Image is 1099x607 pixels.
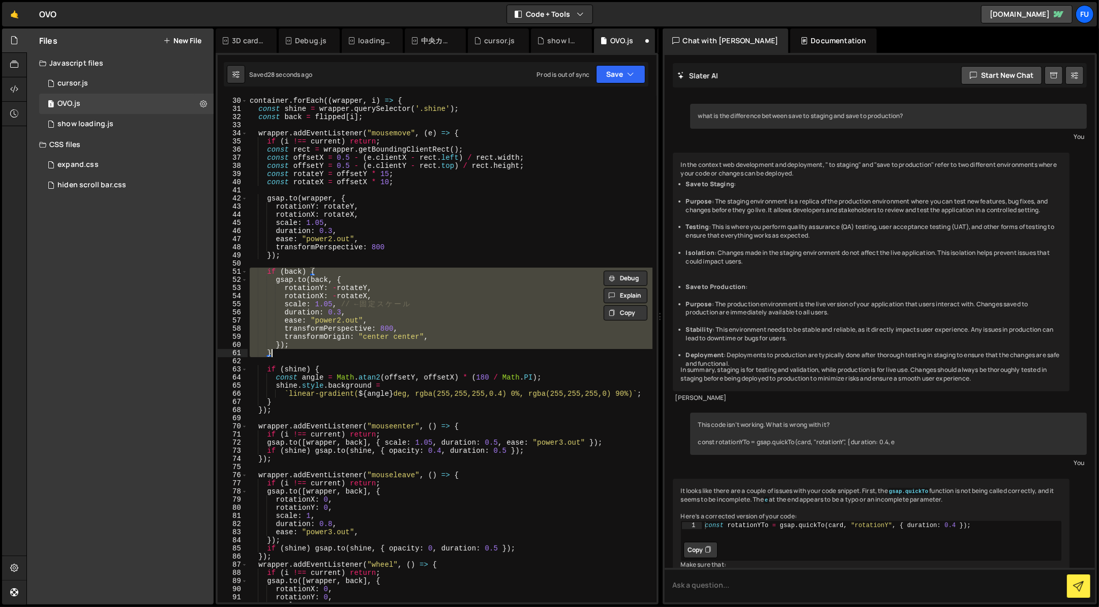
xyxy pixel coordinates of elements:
div: 35 [218,137,248,146]
div: 32 [218,113,248,121]
div: 30 [218,97,248,105]
div: 81 [218,512,248,520]
div: loadingPage.js [358,36,391,46]
div: 53 [218,284,248,292]
code: e [764,497,769,504]
div: 中央カードゆらゆら.js [421,36,454,46]
a: 🤙 [2,2,27,26]
button: Save [596,65,645,83]
div: 17267/47816.css [39,175,214,195]
div: 43 [218,203,248,211]
div: 77 [218,479,248,487]
strong: Purpose [686,197,712,206]
div: 17267/48012.js [39,73,214,94]
div: 17267/48011.js [39,114,214,134]
div: 91 [218,593,248,601]
div: Documentation [790,28,876,53]
div: 50 [218,259,248,268]
div: 90 [218,585,248,593]
div: 80 [218,504,248,512]
li: : [686,283,1062,292]
div: You [693,457,1085,468]
div: 72 [218,439,248,447]
div: 28 seconds ago [268,70,312,79]
div: OVO.js [57,99,80,108]
li: : [686,180,1062,189]
div: Prod is out of sync [537,70,589,79]
div: 83 [218,528,248,536]
div: 78 [218,487,248,496]
div: 71 [218,430,248,439]
code: gsap.quickTo [888,488,930,495]
div: 42 [218,194,248,203]
div: 61 [218,349,248,357]
div: CSS files [27,134,214,155]
div: [PERSON_NAME] [675,394,1067,402]
div: 75 [218,463,248,471]
div: 88 [218,569,248,577]
strong: Isolation [686,248,715,257]
button: Debug [604,271,647,286]
div: Debug.js [295,36,326,46]
strong: Testing [686,222,709,231]
div: 66 [218,390,248,398]
li: : Deployments to production are typically done after thorough testing in staging to ensure that t... [686,351,1062,368]
div: 47 [218,235,248,243]
div: 17267/47848.js [39,94,214,114]
div: expand.css [57,160,99,169]
div: 60 [218,341,248,349]
h2: Slater AI [678,71,719,80]
div: 55 [218,300,248,308]
button: Explain [604,288,647,303]
div: 85 [218,544,248,553]
div: 48 [218,243,248,251]
div: OVO [39,8,56,20]
li: : The production environment is the live version of your application that users interact with. Ch... [686,300,1062,317]
div: cursor.js [484,36,515,46]
div: 64 [218,373,248,382]
div: 3D card.js [232,36,264,46]
div: hiden scroll bar.css [57,181,126,190]
div: 37 [218,154,248,162]
div: 56 [218,308,248,316]
div: 67 [218,398,248,406]
div: Saved [249,70,312,79]
div: 68 [218,406,248,414]
div: 70 [218,422,248,430]
div: Chat with [PERSON_NAME] [663,28,789,53]
div: 40 [218,178,248,186]
div: 62 [218,357,248,365]
div: 46 [218,227,248,235]
div: 1 [682,522,702,529]
div: 45 [218,219,248,227]
div: 74 [218,455,248,463]
div: 33 [218,121,248,129]
strong: Purpose [686,300,712,308]
div: 76 [218,471,248,479]
div: 58 [218,325,248,333]
div: 17267/47820.css [39,155,214,175]
li: : This environment needs to be stable and reliable, as it directly impacts user experience. Any i... [686,326,1062,343]
div: 63 [218,365,248,373]
div: 82 [218,520,248,528]
div: Javascript files [27,53,214,73]
div: 84 [218,536,248,544]
div: 54 [218,292,248,300]
div: 39 [218,170,248,178]
div: You [693,131,1085,142]
div: cursor.js [57,79,88,88]
div: 79 [218,496,248,504]
button: Copy [604,305,647,321]
li: : The staging environment is a replica of the production environment where you can test new featu... [686,197,1062,215]
h2: Files [39,35,57,46]
span: 1 [48,101,54,109]
div: 41 [218,186,248,194]
a: Fu [1076,5,1094,23]
div: 49 [218,251,248,259]
li: : Changes made in the staging environment do not affect the live application. This isolation help... [686,249,1062,266]
button: Code + Tools [507,5,592,23]
strong: Save to Staging [686,180,734,188]
div: 87 [218,561,248,569]
div: 57 [218,316,248,325]
div: 52 [218,276,248,284]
